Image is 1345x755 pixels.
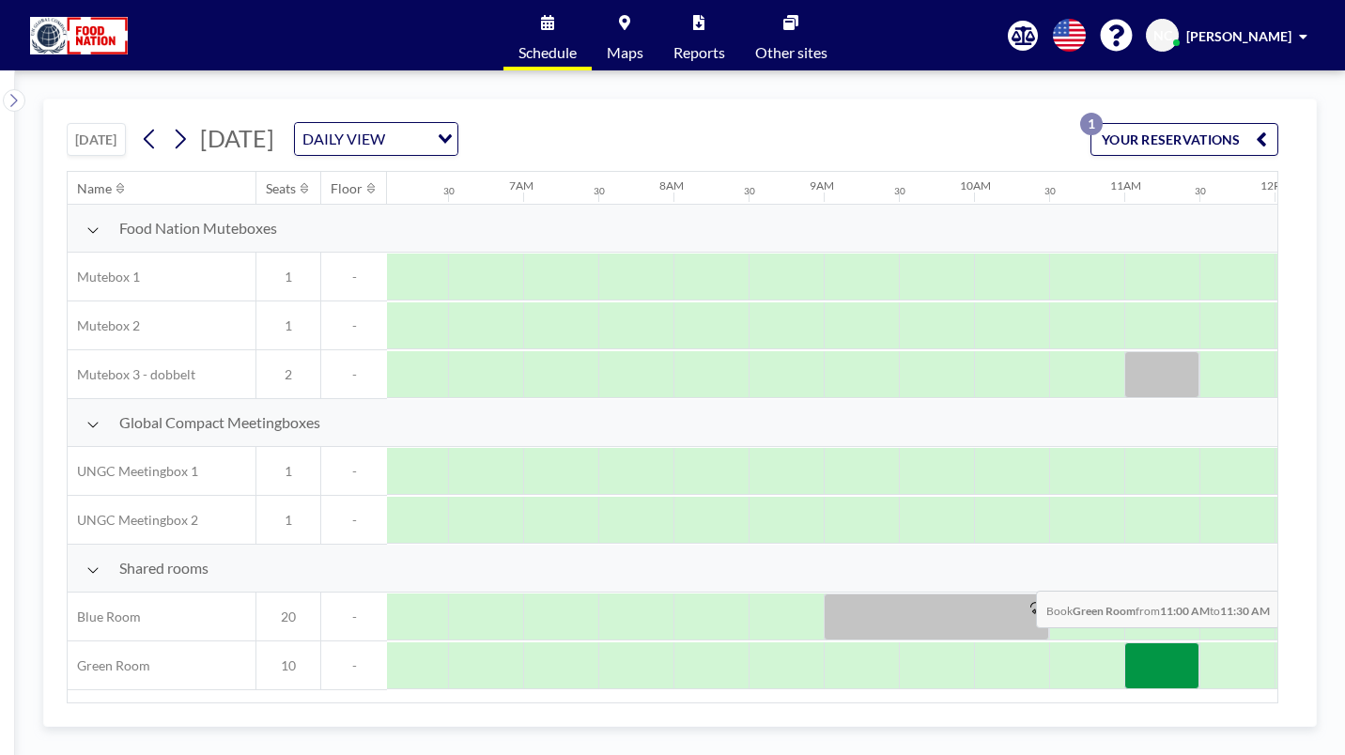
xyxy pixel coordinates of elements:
span: Blue Room [68,609,141,625]
div: 30 [894,185,905,197]
div: Search for option [295,123,457,155]
img: organization-logo [30,17,128,54]
span: Mutebox 2 [68,317,140,334]
span: DAILY VIEW [299,127,389,151]
div: 12PM [1260,178,1291,193]
p: 1 [1080,113,1103,135]
div: 7AM [509,178,533,193]
span: Book from to [1036,591,1280,628]
div: Floor [331,180,363,197]
span: Mutebox 3 - dobbelt [68,366,195,383]
span: - [321,366,387,383]
span: Maps [607,45,643,60]
div: Name [77,180,112,197]
span: - [321,657,387,674]
span: 1 [256,269,320,285]
span: Reports [673,45,725,60]
span: Other sites [755,45,827,60]
div: 10AM [960,178,991,193]
span: - [321,609,387,625]
div: Seats [266,180,296,197]
span: UNGC Meetingbox 1 [68,463,198,480]
span: NC [1153,27,1172,44]
div: 30 [443,185,455,197]
div: 30 [594,185,605,197]
span: - [321,269,387,285]
span: Shared rooms [119,559,209,578]
span: [DATE] [200,124,274,152]
span: UNGC Meetingbox 2 [68,512,198,529]
span: - [321,512,387,529]
span: 1 [256,317,320,334]
div: 30 [744,185,755,197]
span: 2 [256,366,320,383]
span: 20 [256,609,320,625]
div: 30 [1044,185,1056,197]
span: Mutebox 1 [68,269,140,285]
input: Search for option [391,127,426,151]
span: [PERSON_NAME] [1186,28,1291,44]
div: 8AM [659,178,684,193]
b: 11:30 AM [1220,604,1270,618]
button: YOUR RESERVATIONS1 [1090,123,1278,156]
button: [DATE] [67,123,126,156]
span: Schedule [518,45,577,60]
b: 11:00 AM [1160,604,1210,618]
div: 11AM [1110,178,1141,193]
span: Global Compact Meetingboxes [119,413,320,432]
span: Food Nation Muteboxes [119,219,277,238]
span: - [321,317,387,334]
span: 1 [256,512,320,529]
span: 10 [256,657,320,674]
span: Green Room [68,657,150,674]
div: 30 [1195,185,1206,197]
span: - [321,463,387,480]
div: 9AM [810,178,834,193]
span: 1 [256,463,320,480]
b: Green Room [1073,604,1136,618]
